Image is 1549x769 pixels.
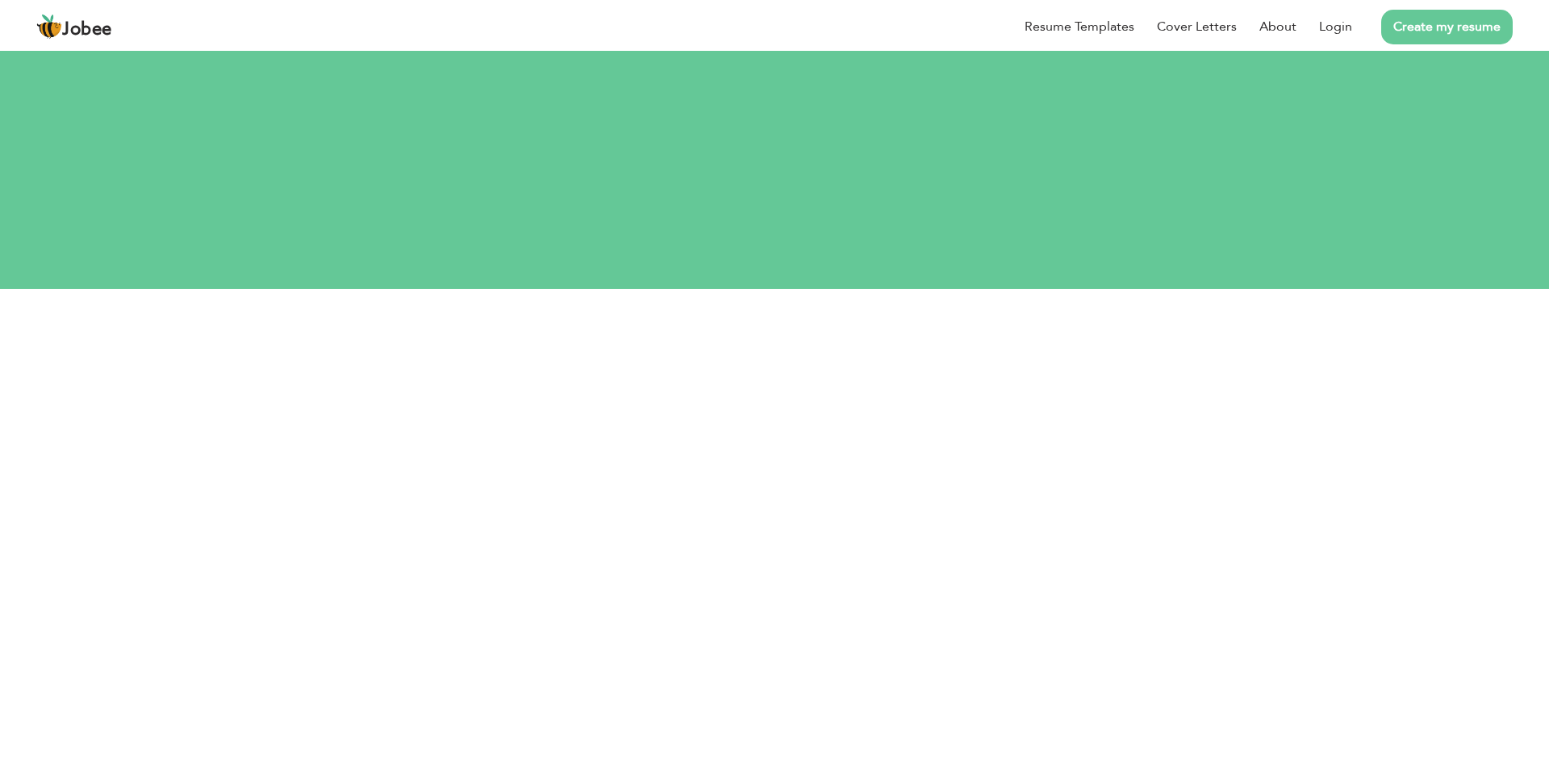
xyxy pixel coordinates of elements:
a: Cover Letters [1157,17,1237,36]
a: About [1259,17,1296,36]
a: Create my resume [1381,10,1513,44]
a: Resume Templates [1025,17,1134,36]
a: Jobee [36,14,112,40]
a: Login [1319,17,1352,36]
img: jobee.io [36,14,62,40]
span: Jobee [62,21,112,39]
